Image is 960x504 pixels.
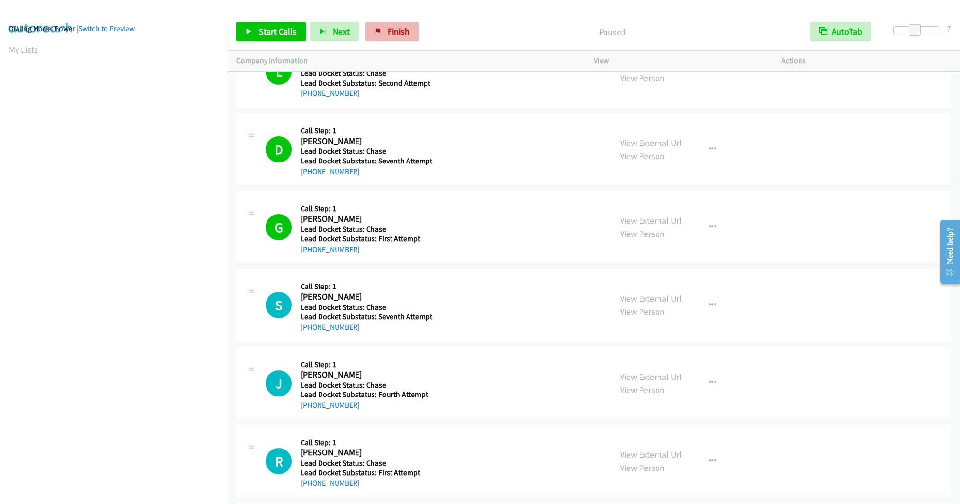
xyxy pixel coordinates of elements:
[301,136,430,147] h2: [PERSON_NAME]
[620,150,665,162] a: View Person
[782,55,952,67] p: Actions
[301,126,432,136] h5: Call Step: 1
[259,26,297,37] span: Start Calls
[620,72,665,84] a: View Person
[301,167,360,176] a: [PHONE_NUMBER]
[620,215,682,226] a: View External Url
[301,323,360,332] a: [PHONE_NUMBER]
[301,360,430,370] h5: Call Step: 1
[810,22,871,41] button: AutoTab
[301,214,430,225] h2: [PERSON_NAME]
[266,136,292,162] h1: D
[594,55,764,67] p: View
[301,400,360,410] a: [PHONE_NUMBER]
[236,55,576,67] p: Company Information
[620,371,682,382] a: View External Url
[620,293,682,304] a: View External Url
[9,44,38,55] a: My Lists
[266,292,292,318] div: The call is yet to be attempted
[301,458,430,468] h5: Lead Docket Status: Chase
[301,234,430,244] h5: Lead Docket Substatus: First Attempt
[301,369,430,380] h2: [PERSON_NAME]
[266,214,292,240] h1: G
[266,58,292,85] h1: L
[301,89,360,98] a: [PHONE_NUMBER]
[9,23,219,35] div: Dialing Mode: Power |
[266,448,292,474] div: The call is yet to be attempted
[301,478,360,487] a: [PHONE_NUMBER]
[266,292,292,318] h1: S
[266,448,292,474] h1: R
[301,224,430,234] h5: Lead Docket Status: Chase
[301,69,430,78] h5: Lead Docket Status: Chase
[301,303,432,312] h5: Lead Docket Status: Chase
[310,22,359,41] button: Next
[301,390,430,399] h5: Lead Docket Substatus: Fourth Attempt
[620,228,665,239] a: View Person
[301,146,432,156] h5: Lead Docket Status: Chase
[301,312,432,322] h5: Lead Docket Substatus: Seventh Attempt
[432,25,793,38] p: Paused
[301,282,432,291] h5: Call Step: 1
[620,462,665,473] a: View Person
[301,156,432,166] h5: Lead Docket Substatus: Seventh Attempt
[947,22,951,35] div: 7
[620,137,682,148] a: View External Url
[78,24,135,33] a: Switch to Preview
[388,26,409,37] span: Finish
[620,449,682,460] a: View External Url
[301,245,360,254] a: [PHONE_NUMBER]
[620,306,665,317] a: View Person
[301,204,430,214] h5: Call Step: 1
[365,22,419,41] a: Finish
[620,384,665,396] a: View Person
[266,370,292,396] h1: J
[301,447,430,458] h2: [PERSON_NAME]
[236,22,306,41] a: Start Calls
[932,213,960,290] iframe: Resource Center
[301,438,430,448] h5: Call Step: 1
[301,468,430,478] h5: Lead Docket Substatus: First Attempt
[301,380,430,390] h5: Lead Docket Status: Chase
[333,26,350,37] span: Next
[301,78,430,88] h5: Lead Docket Substatus: Second Attempt
[301,291,430,303] h2: [PERSON_NAME]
